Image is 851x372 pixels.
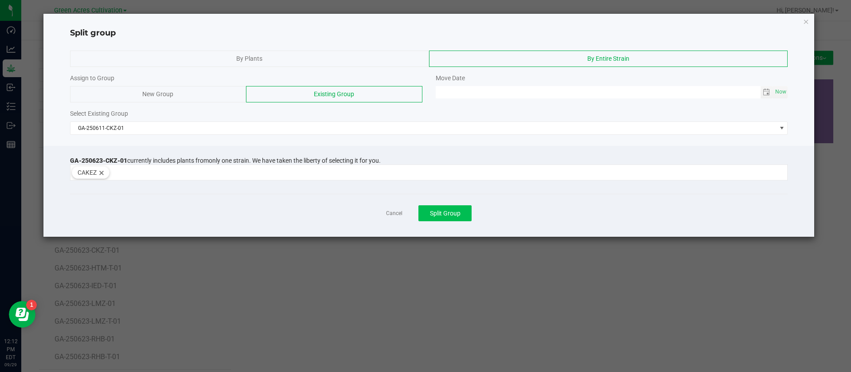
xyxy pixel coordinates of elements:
[773,86,788,98] span: select
[9,301,35,328] iframe: Resource center
[142,90,173,98] span: New Group
[70,157,381,164] span: currently includes plants from
[97,167,107,178] span: delete
[70,157,127,164] span: GA-250623-CKZ-01
[209,157,381,164] span: only one strain. We have taken the liberty of selecting it for you.
[436,74,465,82] span: Move Date
[78,167,97,178] span: Cakez
[70,27,788,39] h4: Split group
[314,90,354,98] span: Existing Group
[418,205,472,221] button: Split Group
[761,86,773,98] span: Toggle calendar
[587,55,629,62] span: By Entire Strain
[26,300,37,310] iframe: Resource center unread badge
[70,110,128,117] span: Select Existing Group
[236,55,262,62] span: By Plants
[70,74,114,82] span: Assign to Group
[386,210,402,217] a: Cancel
[430,210,461,217] span: Split Group
[70,122,777,134] span: GA-250611-CKZ-01
[773,86,789,98] span: Set Current date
